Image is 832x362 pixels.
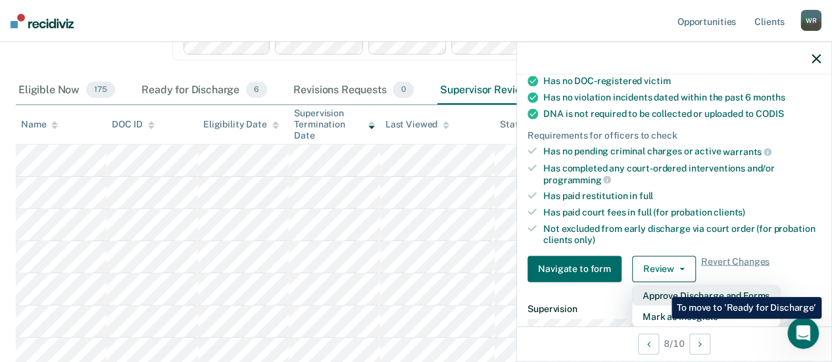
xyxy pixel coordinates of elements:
div: Has no pending criminal charges or active [543,146,821,158]
img: Recidiviz [11,14,74,28]
div: Profile image for Krysty [179,21,205,47]
span: programming [543,174,611,185]
img: logo [26,25,99,46]
div: Eligibility Date [203,119,279,130]
span: 6 [246,81,267,99]
button: Approve Discharge and Forms [632,284,780,305]
span: victim [644,75,670,85]
div: Ready for Discharge [139,76,270,105]
span: full [639,191,653,201]
div: Has paid restitution in [543,191,821,202]
span: Home [51,274,80,283]
div: Eligible Now [16,76,118,105]
button: Messages [132,241,263,294]
p: How can we help? [26,138,237,160]
button: Previous Opportunity [638,333,659,354]
span: months [753,91,785,102]
span: clients) [714,207,745,217]
div: Supervisor Review [437,76,562,105]
dt: Supervision [527,303,821,314]
div: Send us a message [27,188,220,202]
button: Navigate to form [527,256,622,282]
img: Profile image for Kim [154,21,180,47]
div: 8 / 10 [517,326,831,361]
span: only) [574,234,595,244]
div: Has completed any court-ordered interventions and/or [543,163,821,185]
div: Has no violation incidents dated within the past 6 [543,91,821,102]
div: Last Viewed [385,119,449,130]
div: DOC ID [112,119,154,130]
button: Mark as Ineligible [632,305,780,327]
div: Has paid court fees in full (for probation [543,207,821,218]
div: Send us a message [13,177,250,213]
div: Revisions Requests [291,76,416,105]
button: Review [632,256,696,282]
a: Navigate to form link [527,256,627,282]
div: Requirements for officers to check [527,129,821,141]
iframe: Intercom live chat [787,317,819,349]
span: Revert Changes [701,256,770,282]
button: Next Opportunity [689,333,710,354]
p: Hi [PERSON_NAME] 👋 [26,93,237,138]
div: DNA is not required to be collected or uploaded to [543,108,821,119]
span: warrants [723,147,771,157]
div: W R [800,10,821,31]
div: Status [500,119,528,130]
div: Has no DOC-registered [543,75,821,86]
div: Not excluded from early discharge via court order (for probation clients [543,223,821,246]
div: Close [226,21,250,45]
div: Name [21,119,58,130]
span: Messages [175,274,220,283]
span: CODIS [756,108,783,118]
img: Profile image for Rajan [129,21,155,47]
div: Supervision Termination Date [294,108,374,141]
span: 0 [393,81,413,99]
span: 175 [86,81,115,99]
